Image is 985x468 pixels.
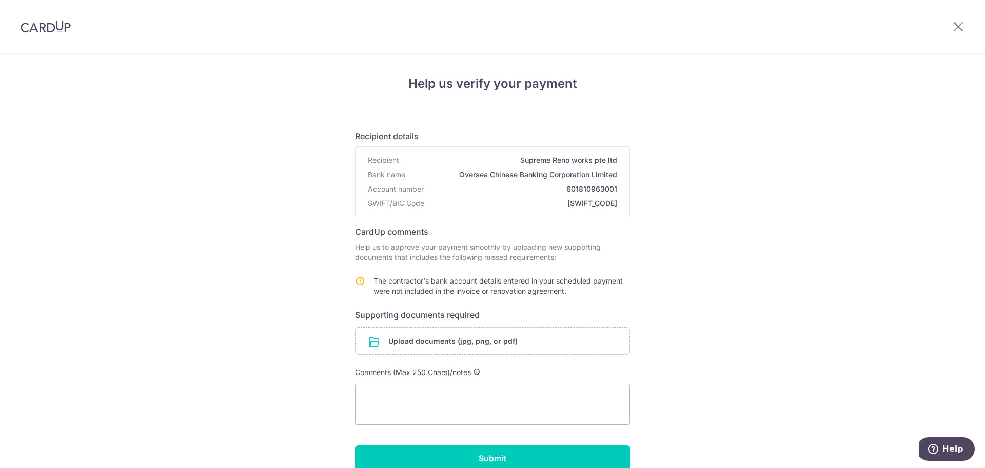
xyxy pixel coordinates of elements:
span: The contractor's bank account details entered in your scheduled payment were not included in the ... [373,276,623,295]
span: 601810963001 [428,184,617,194]
span: Account number [368,184,424,194]
h4: Help us verify your payment [355,74,630,93]
p: Help us to approve your payment smoothly by uploading new supporting documents that includes the ... [355,242,630,263]
span: Comments (Max 250 Chars)/notes [355,368,471,377]
h6: Recipient details [355,130,630,142]
span: Bank name [368,170,405,180]
h6: Supporting documents required [355,309,630,321]
img: CardUp [21,21,71,33]
span: Supreme Reno works pte ltd [403,155,617,165]
iframe: Opens a widget where you can find more information [919,437,975,463]
span: Oversea Chinese Banking Corporation Limited [409,170,617,180]
div: Upload documents (jpg, png, or pdf) [355,327,630,355]
span: Recipient [368,155,399,165]
span: SWIFT/BIC Code [368,198,424,209]
h6: CardUp comments [355,226,630,238]
span: [SWIFT_CODE] [428,198,617,209]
